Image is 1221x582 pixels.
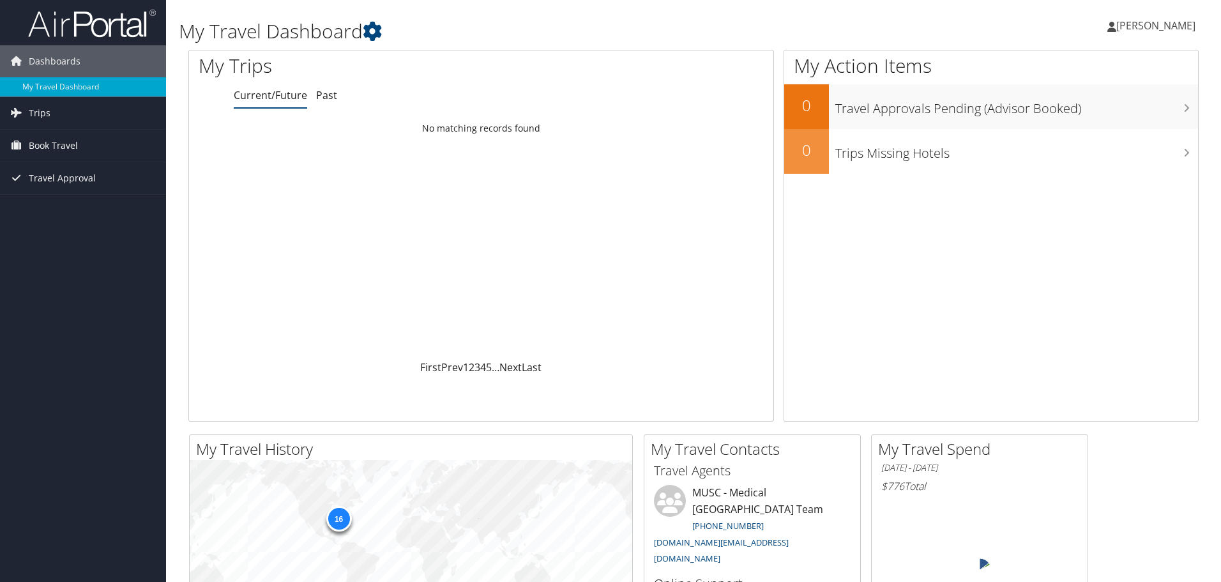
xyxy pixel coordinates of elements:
[29,162,96,194] span: Travel Approval
[480,360,486,374] a: 4
[881,462,1078,474] h6: [DATE] - [DATE]
[499,360,522,374] a: Next
[648,485,857,570] li: MUSC - Medical [GEOGRAPHIC_DATA] Team
[234,88,307,102] a: Current/Future
[196,438,632,460] h2: My Travel History
[28,8,156,38] img: airportal-logo.png
[784,84,1198,129] a: 0Travel Approvals Pending (Advisor Booked)
[316,88,337,102] a: Past
[29,130,78,162] span: Book Travel
[522,360,542,374] a: Last
[420,360,441,374] a: First
[881,479,1078,493] h6: Total
[486,360,492,374] a: 5
[1107,6,1208,45] a: [PERSON_NAME]
[654,462,851,480] h3: Travel Agents
[654,537,789,565] a: [DOMAIN_NAME][EMAIL_ADDRESS][DOMAIN_NAME]
[1116,19,1195,33] span: [PERSON_NAME]
[784,95,829,116] h2: 0
[784,129,1198,174] a: 0Trips Missing Hotels
[492,360,499,374] span: …
[835,93,1198,118] h3: Travel Approvals Pending (Advisor Booked)
[179,18,865,45] h1: My Travel Dashboard
[881,479,904,493] span: $776
[651,438,860,460] h2: My Travel Contacts
[878,438,1088,460] h2: My Travel Spend
[441,360,463,374] a: Prev
[463,360,469,374] a: 1
[692,520,764,532] a: [PHONE_NUMBER]
[189,117,773,140] td: No matching records found
[29,45,80,77] span: Dashboards
[29,97,50,129] span: Trips
[784,139,829,161] h2: 0
[326,506,351,532] div: 16
[469,360,474,374] a: 2
[835,138,1198,162] h3: Trips Missing Hotels
[784,52,1198,79] h1: My Action Items
[199,52,520,79] h1: My Trips
[474,360,480,374] a: 3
